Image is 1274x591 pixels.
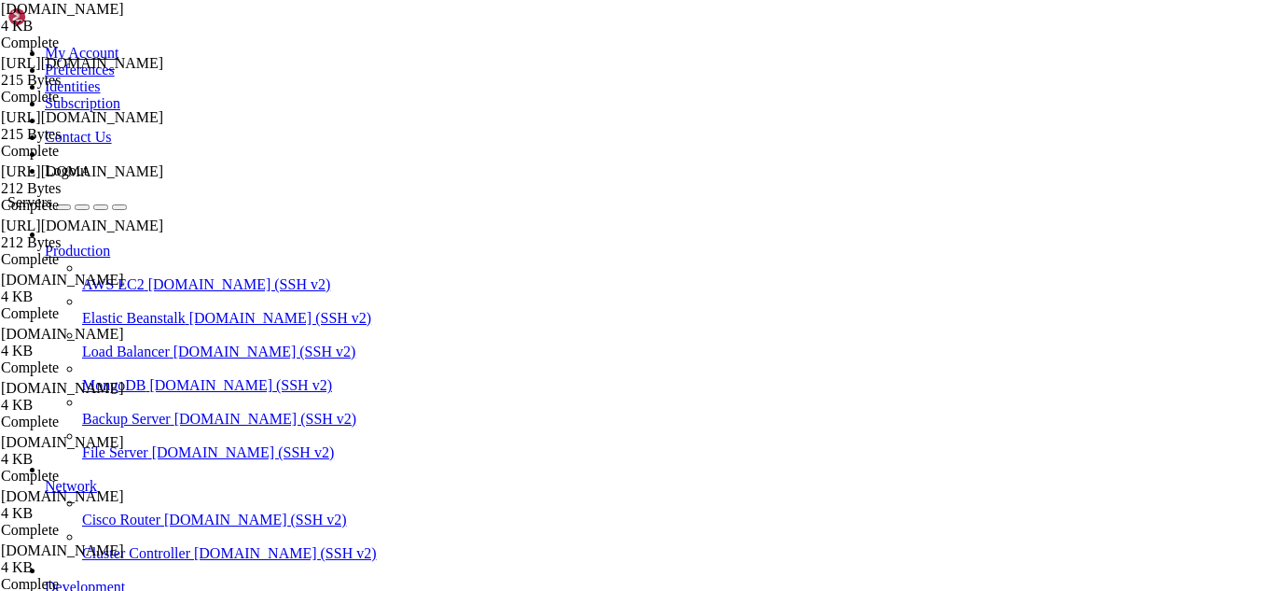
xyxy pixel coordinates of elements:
[1,468,173,485] div: Complete
[1,397,173,414] div: 4 KB
[1,272,124,288] span: [DOMAIN_NAME]
[1,505,173,522] div: 4 KB
[1,1,124,17] span: [DOMAIN_NAME]
[1,288,173,305] div: 4 KB
[1,55,173,89] span: mysql-virtual_vacation.cf
[1,163,173,197] span: mysql-virtual_vacation.cf
[1,542,173,576] span: main.cf
[1,218,173,251] span: mysql-virtual_vacation.cf
[1,305,173,322] div: Complete
[1,380,124,396] span: [DOMAIN_NAME]
[1,326,173,359] span: main.cf
[1,451,173,468] div: 4 KB
[1,1,173,35] span: main.cf
[1,35,173,51] div: Complete
[1,542,124,558] span: [DOMAIN_NAME]
[1,180,173,197] div: 212 Bytes
[1,109,173,143] span: mysql-virtual_vacation.cf
[1,272,173,305] span: main.cf
[1,343,173,359] div: 4 KB
[1,126,173,143] div: 215 Bytes
[1,72,173,89] div: 215 Bytes
[1,488,173,522] span: main.cf
[1,380,173,414] span: main.cf
[1,488,124,504] span: [DOMAIN_NAME]
[1,89,173,106] div: Complete
[1,414,173,430] div: Complete
[1,251,173,268] div: Complete
[1,197,173,214] div: Complete
[1,18,173,35] div: 4 KB
[1,434,173,468] span: main.cf
[1,559,173,576] div: 4 KB
[1,109,163,125] span: [URL][DOMAIN_NAME]
[1,522,173,539] div: Complete
[1,234,173,251] div: 212 Bytes
[1,434,124,450] span: [DOMAIN_NAME]
[1,359,173,376] div: Complete
[1,55,163,71] span: [URL][DOMAIN_NAME]
[1,218,163,233] span: [URL][DOMAIN_NAME]
[1,143,173,160] div: Complete
[1,163,163,179] span: [URL][DOMAIN_NAME]
[1,326,124,342] span: [DOMAIN_NAME]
